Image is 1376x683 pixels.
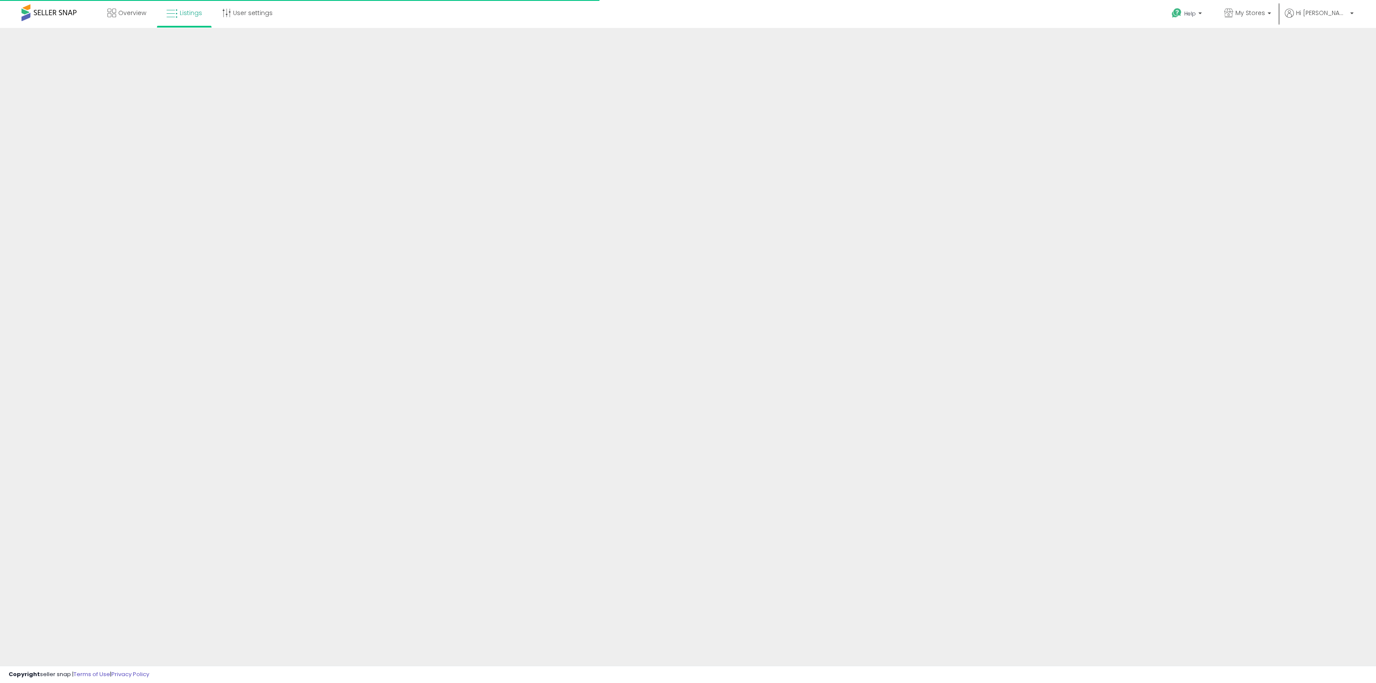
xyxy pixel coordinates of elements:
[180,9,202,17] span: Listings
[118,9,146,17] span: Overview
[1296,9,1348,17] span: Hi [PERSON_NAME]
[1235,9,1265,17] span: My Stores
[1165,1,1210,28] a: Help
[1285,9,1354,28] a: Hi [PERSON_NAME]
[1171,8,1182,18] i: Get Help
[1184,10,1196,17] span: Help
